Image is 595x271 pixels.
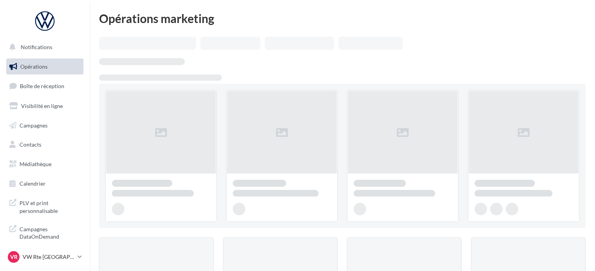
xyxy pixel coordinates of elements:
[99,12,586,24] div: Opérations marketing
[21,103,63,109] span: Visibilité en ligne
[23,253,74,261] p: VW Rte [GEOGRAPHIC_DATA]
[5,195,85,218] a: PLV et print personnalisable
[5,78,85,94] a: Boîte de réception
[10,253,18,261] span: VR
[19,141,41,148] span: Contacts
[5,98,85,114] a: Visibilité en ligne
[19,122,48,128] span: Campagnes
[5,221,85,244] a: Campagnes DataOnDemand
[5,136,85,153] a: Contacts
[19,224,80,241] span: Campagnes DataOnDemand
[5,175,85,192] a: Calendrier
[5,156,85,172] a: Médiathèque
[19,180,46,187] span: Calendrier
[21,44,52,50] span: Notifications
[5,117,85,134] a: Campagnes
[6,250,83,264] a: VR VW Rte [GEOGRAPHIC_DATA]
[20,83,64,89] span: Boîte de réception
[19,198,80,214] span: PLV et print personnalisable
[5,39,82,55] button: Notifications
[19,161,51,167] span: Médiathèque
[5,58,85,75] a: Opérations
[20,63,48,70] span: Opérations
